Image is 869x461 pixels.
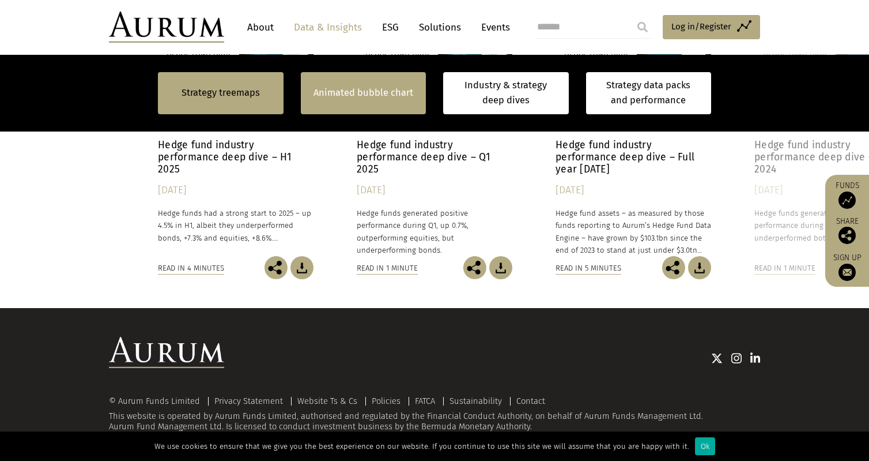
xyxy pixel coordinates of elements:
[754,262,815,275] div: Read in 1 minute
[449,396,502,406] a: Sustainability
[413,17,467,38] a: Solutions
[489,256,512,279] img: Download Article
[357,262,418,275] div: Read in 1 minute
[158,262,224,275] div: Read in 4 minutes
[516,396,545,406] a: Contact
[357,182,512,198] div: [DATE]
[463,256,486,279] img: Share this post
[556,182,711,198] div: [DATE]
[838,227,856,244] img: Share this post
[288,17,368,38] a: Data & Insights
[158,139,313,175] h4: Hedge fund industry performance deep dive – H1 2025
[838,264,856,281] img: Sign up to our newsletter
[731,353,742,364] img: Instagram icon
[556,207,711,256] p: Hedge fund assets – as measured by those funds reporting to Aurum’s Hedge Fund Data Engine – have...
[158,207,313,243] p: Hedge funds had a strong start to 2025 – up 4.5% in H1, albeit they underperformed bonds, +7.3% a...
[711,353,723,364] img: Twitter icon
[290,256,313,279] img: Download Article
[556,33,711,256] a: Hedge Fund Data Hedge fund industry performance deep dive – Full year [DATE] [DATE] Hedge fund as...
[241,17,279,38] a: About
[475,17,510,38] a: Events
[556,262,621,275] div: Read in 5 minutes
[376,17,405,38] a: ESG
[663,15,760,39] a: Log in/Register
[631,16,654,39] input: Submit
[357,33,512,256] a: Hedge Fund Data Hedge fund industry performance deep dive – Q1 2025 [DATE] Hedge funds generated ...
[109,397,760,432] div: This website is operated by Aurum Funds Limited, authorised and regulated by the Financial Conduc...
[838,192,856,209] img: Access Funds
[109,397,206,406] div: © Aurum Funds Limited
[415,396,435,406] a: FATCA
[109,337,224,368] img: Aurum Logo
[182,85,260,100] a: Strategy treemaps
[831,181,863,209] a: Funds
[662,256,685,279] img: Share this post
[109,12,224,43] img: Aurum
[357,139,512,175] h4: Hedge fund industry performance deep dive – Q1 2025
[313,85,413,100] a: Animated bubble chart
[158,182,313,198] div: [DATE]
[586,72,712,114] a: Strategy data packs and performance
[671,20,731,33] span: Log in/Register
[688,256,711,279] img: Download Article
[750,353,761,364] img: Linkedin icon
[372,396,401,406] a: Policies
[265,256,288,279] img: Share this post
[831,253,863,281] a: Sign up
[695,437,715,455] div: Ok
[831,218,863,244] div: Share
[443,72,569,114] a: Industry & strategy deep dives
[556,139,711,175] h4: Hedge fund industry performance deep dive – Full year [DATE]
[214,396,283,406] a: Privacy Statement
[297,396,357,406] a: Website Ts & Cs
[357,207,512,256] p: Hedge funds generated positive performance during Q1, up 0.7%, outperforming equities, but underp...
[158,33,313,256] a: Hedge Fund Data Hedge fund industry performance deep dive – H1 2025 [DATE] Hedge funds had a stro...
